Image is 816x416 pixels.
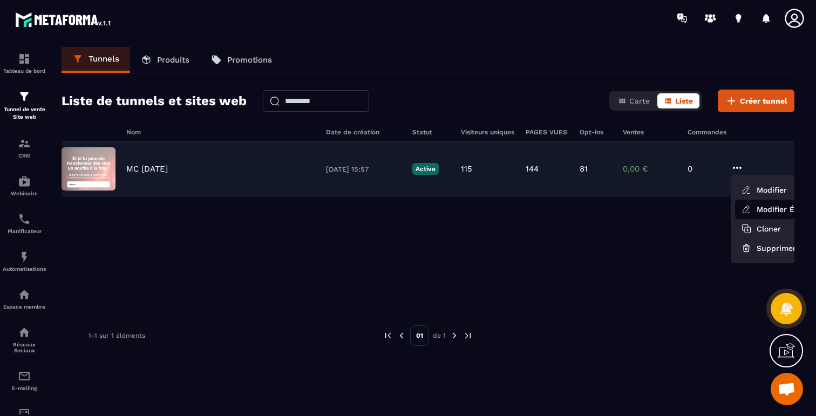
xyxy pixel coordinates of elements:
span: Créer tunnel [740,96,787,106]
p: Tableau de bord [3,68,46,74]
img: logo [15,10,112,29]
h6: Date de création [326,128,402,136]
p: de 1 [433,331,446,340]
a: social-networksocial-networkRéseaux Sociaux [3,318,46,362]
a: formationformationCRM [3,129,46,167]
a: schedulerschedulerPlanificateur [3,204,46,242]
img: formation [18,52,31,65]
p: 81 [580,164,588,174]
p: [DATE] 15:57 [326,165,402,173]
p: Active [412,163,439,175]
h6: Opt-ins [580,128,612,136]
p: Produits [157,55,189,65]
p: Tunnel de vente Site web [3,106,46,121]
p: 01 [410,325,429,346]
p: 0,00 € [623,164,677,174]
p: 0 [688,164,720,174]
a: Tunnels [62,47,130,73]
img: next [450,331,459,340]
a: automationsautomationsEspace membre [3,280,46,318]
p: 144 [526,164,539,174]
span: Carte [629,97,650,105]
p: Tunnels [89,54,119,64]
span: Liste [675,97,693,105]
p: Espace membre [3,304,46,310]
img: prev [383,331,393,340]
p: Planificateur [3,228,46,234]
h6: Statut [412,128,450,136]
p: 1-1 sur 1 éléments [89,332,145,339]
img: image [62,147,115,190]
button: Cloner [735,219,787,238]
a: Promotions [200,47,283,73]
a: formationformationTunnel de vente Site web [3,82,46,129]
p: MC [DATE] [126,164,168,174]
button: Liste [657,93,699,108]
p: CRM [3,153,46,159]
h6: Nom [126,128,315,136]
img: automations [18,288,31,301]
img: next [463,331,473,340]
h6: Ventes [623,128,677,136]
p: Réseaux Sociaux [3,342,46,353]
p: Promotions [227,55,272,65]
a: Produits [130,47,200,73]
p: E-mailing [3,385,46,391]
h6: Commandes [688,128,726,136]
img: prev [397,331,406,340]
h2: Liste de tunnels et sites web [62,90,247,112]
img: automations [18,250,31,263]
img: email [18,370,31,383]
a: automationsautomationsWebinaire [3,167,46,204]
img: formation [18,137,31,150]
img: automations [18,175,31,188]
a: emailemailE-mailing [3,362,46,399]
a: formationformationTableau de bord [3,44,46,82]
img: social-network [18,326,31,339]
img: formation [18,90,31,103]
button: Carte [611,93,656,108]
p: Webinaire [3,190,46,196]
button: Créer tunnel [718,90,794,112]
div: Ouvrir le chat [771,373,803,405]
h6: Visiteurs uniques [461,128,515,136]
h6: PAGES VUES [526,128,569,136]
img: scheduler [18,213,31,226]
a: automationsautomationsAutomatisations [3,242,46,280]
p: 115 [461,164,472,174]
p: Automatisations [3,266,46,272]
